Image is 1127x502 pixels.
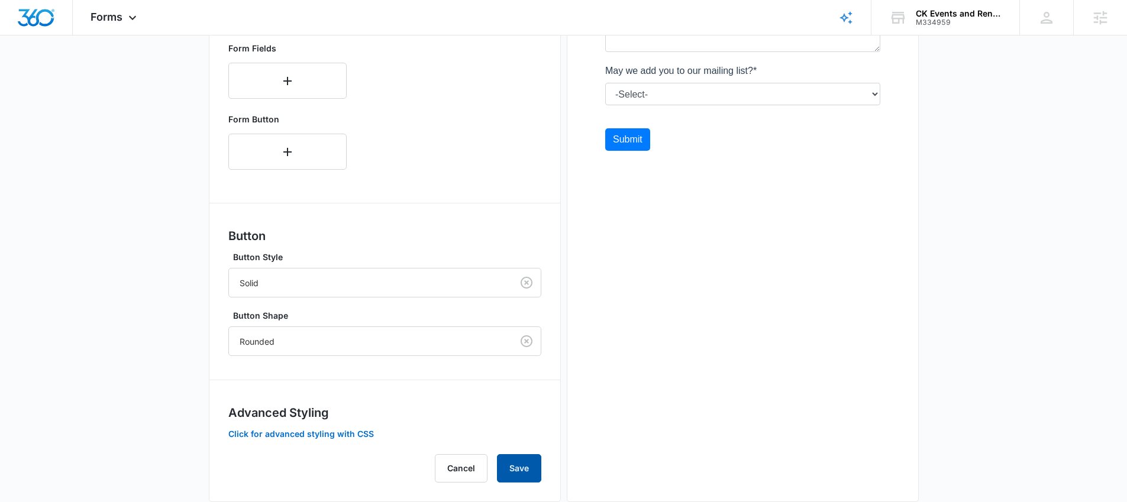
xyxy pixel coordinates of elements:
[228,113,347,125] p: Form Button
[517,273,536,292] button: Clear
[228,42,347,54] p: Form Fields
[8,351,37,361] span: Submit
[916,18,1002,27] div: account id
[435,454,487,482] button: Cancel
[233,251,546,263] label: Button Style
[233,309,546,322] label: Button Shape
[228,404,541,422] h3: Advanced Styling
[228,430,374,438] button: Click for advanced styling with CSS
[91,11,122,23] span: Forms
[916,9,1002,18] div: account name
[497,454,541,482] button: Save
[517,332,536,351] button: Clear
[228,227,541,245] h3: Button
